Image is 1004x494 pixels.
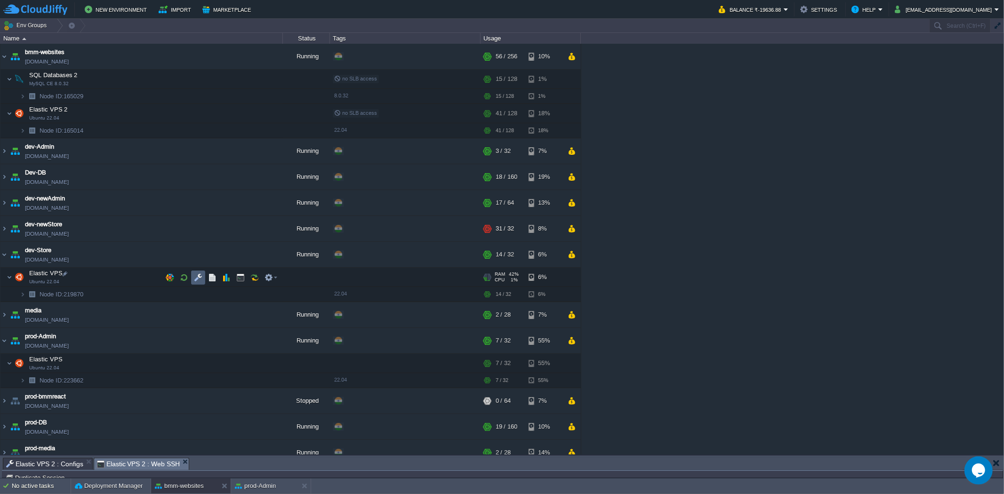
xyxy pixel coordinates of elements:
[529,216,559,241] div: 8%
[481,33,580,44] div: Usage
[495,277,505,283] span: CPU
[25,306,41,315] span: media
[496,89,514,104] div: 15 / 128
[529,104,559,123] div: 18%
[39,127,85,135] a: Node ID:165014
[529,89,559,104] div: 1%
[8,388,22,414] img: AMDAwAAAACH5BAEAAAAALAAAAAABAAEAAAICRAEAOw==
[25,392,66,401] a: prod-bmmreact
[529,388,559,414] div: 7%
[20,123,25,138] img: AMDAwAAAACH5BAEAAAAALAAAAAABAAEAAAICRAEAOw==
[529,302,559,327] div: 7%
[13,268,26,287] img: AMDAwAAAACH5BAEAAAAALAAAAAABAAEAAAICRAEAOw==
[28,72,79,79] a: SQL Databases 2MySQL CE 8.0.32
[496,104,517,123] div: 41 / 128
[529,287,559,302] div: 6%
[8,440,22,465] img: AMDAwAAAACH5BAEAAAAALAAAAAABAAEAAAICRAEAOw==
[39,92,85,100] span: 165029
[25,194,65,203] a: dev-newAdmin
[0,164,8,190] img: AMDAwAAAACH5BAEAAAAALAAAAAABAAEAAAICRAEAOw==
[529,123,559,138] div: 18%
[25,427,69,437] span: [DOMAIN_NAME]
[13,104,26,123] img: AMDAwAAAACH5BAEAAAAALAAAAAABAAEAAAICRAEAOw==
[895,4,995,15] button: [EMAIL_ADDRESS][DOMAIN_NAME]
[529,164,559,190] div: 19%
[964,456,995,485] iframe: chat widget
[508,277,518,283] span: 1%
[0,414,8,439] img: AMDAwAAAACH5BAEAAAAALAAAAAABAAEAAAICRAEAOw==
[283,302,330,327] div: Running
[3,4,67,16] img: CloudJiffy
[529,190,559,215] div: 13%
[495,271,505,277] span: RAM
[496,123,514,138] div: 41 / 128
[0,388,8,414] img: AMDAwAAAACH5BAEAAAAALAAAAAABAAEAAAICRAEAOw==
[25,168,46,177] a: Dev-DB
[25,220,62,229] span: dev-newStore
[39,290,85,298] span: 219870
[6,473,67,482] button: Duplicate Session
[529,440,559,465] div: 14%
[28,105,69,113] span: Elastic VPS 2
[39,127,85,135] span: 165014
[12,478,71,494] div: No active tasks
[529,242,559,267] div: 6%
[39,376,85,384] span: 223662
[496,216,514,241] div: 31 / 32
[25,373,39,388] img: AMDAwAAAACH5BAEAAAAALAAAAAABAAEAAAICRAEAOw==
[283,33,329,44] div: Status
[25,332,56,341] span: prod-Admin
[719,4,784,15] button: Balance ₹-19636.88
[13,70,26,88] img: AMDAwAAAACH5BAEAAAAALAAAAAABAAEAAAICRAEAOw==
[40,291,64,298] span: Node ID:
[28,356,64,363] a: Elastic VPSUbuntu 22.04
[283,388,330,414] div: Stopped
[25,48,64,57] a: bmm-websites
[13,354,26,373] img: AMDAwAAAACH5BAEAAAAALAAAAAABAAEAAAICRAEAOw==
[25,255,69,264] span: [DOMAIN_NAME]
[496,354,511,373] div: 7 / 32
[25,401,69,411] span: [DOMAIN_NAME]
[25,341,69,351] span: [DOMAIN_NAME]
[496,44,517,69] div: 56 / 256
[496,287,511,302] div: 14 / 32
[85,4,150,15] button: New Environment
[235,481,276,491] button: prod-Admin
[0,440,8,465] img: AMDAwAAAACH5BAEAAAAALAAAAAABAAEAAAICRAEAOw==
[20,89,25,104] img: AMDAwAAAACH5BAEAAAAALAAAAAABAAEAAAICRAEAOw==
[25,203,69,213] span: [DOMAIN_NAME]
[283,328,330,353] div: Running
[159,4,194,15] button: Import
[529,328,559,353] div: 55%
[496,164,517,190] div: 18 / 160
[28,106,69,113] a: Elastic VPS 2Ubuntu 22.04
[25,57,69,66] span: [DOMAIN_NAME]
[75,481,143,491] button: Deployment Manager
[283,242,330,267] div: Running
[28,269,64,277] span: Elastic VPS
[0,302,8,327] img: AMDAwAAAACH5BAEAAAAALAAAAAABAAEAAAICRAEAOw==
[8,190,22,215] img: AMDAwAAAACH5BAEAAAAALAAAAAABAAEAAAICRAEAOw==
[0,190,8,215] img: AMDAwAAAACH5BAEAAAAALAAAAAABAAEAAAICRAEAOw==
[283,44,330,69] div: Running
[283,190,330,215] div: Running
[334,110,377,116] span: no SLB access
[25,142,54,151] a: dev-Admin
[28,270,64,277] a: Elastic VPSUbuntu 22.04
[6,458,83,470] span: Elastic VPS 2 : Configs
[800,4,840,15] button: Settings
[0,44,8,69] img: AMDAwAAAACH5BAEAAAAALAAAAAABAAEAAAICRAEAOw==
[8,414,22,439] img: AMDAwAAAACH5BAEAAAAALAAAAAABAAEAAAICRAEAOw==
[283,440,330,465] div: Running
[529,373,559,388] div: 55%
[0,138,8,164] img: AMDAwAAAACH5BAEAAAAALAAAAAABAAEAAAICRAEAOw==
[29,279,59,285] span: Ubuntu 22.04
[283,164,330,190] div: Running
[7,70,12,88] img: AMDAwAAAACH5BAEAAAAALAAAAAABAAEAAAICRAEAOw==
[283,216,330,241] div: Running
[496,440,511,465] div: 2 / 28
[25,123,39,138] img: AMDAwAAAACH5BAEAAAAALAAAAAABAAEAAAICRAEAOw==
[25,151,69,161] span: [DOMAIN_NAME]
